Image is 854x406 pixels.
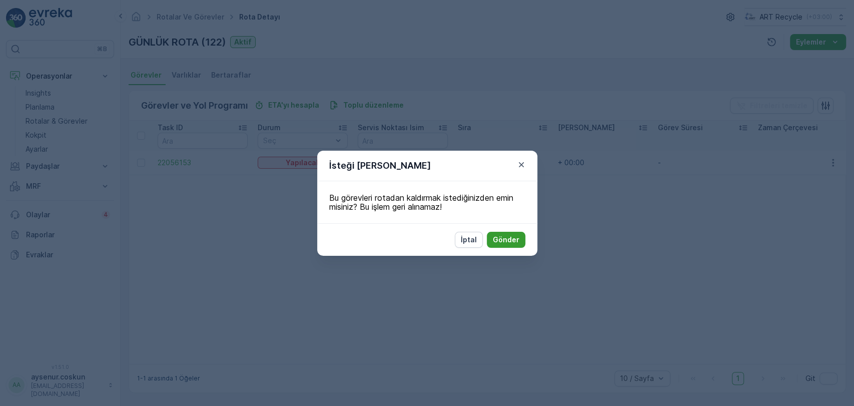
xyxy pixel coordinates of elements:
button: İptal [455,232,483,248]
button: Gönder [487,232,525,248]
div: Bu görevleri rotadan kaldırmak istediğinizden emin misiniz? Bu işlem geri alınamaz! [317,181,537,223]
p: Gönder [493,235,519,245]
p: İsteği [PERSON_NAME] [329,159,431,173]
p: İptal [461,235,477,245]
